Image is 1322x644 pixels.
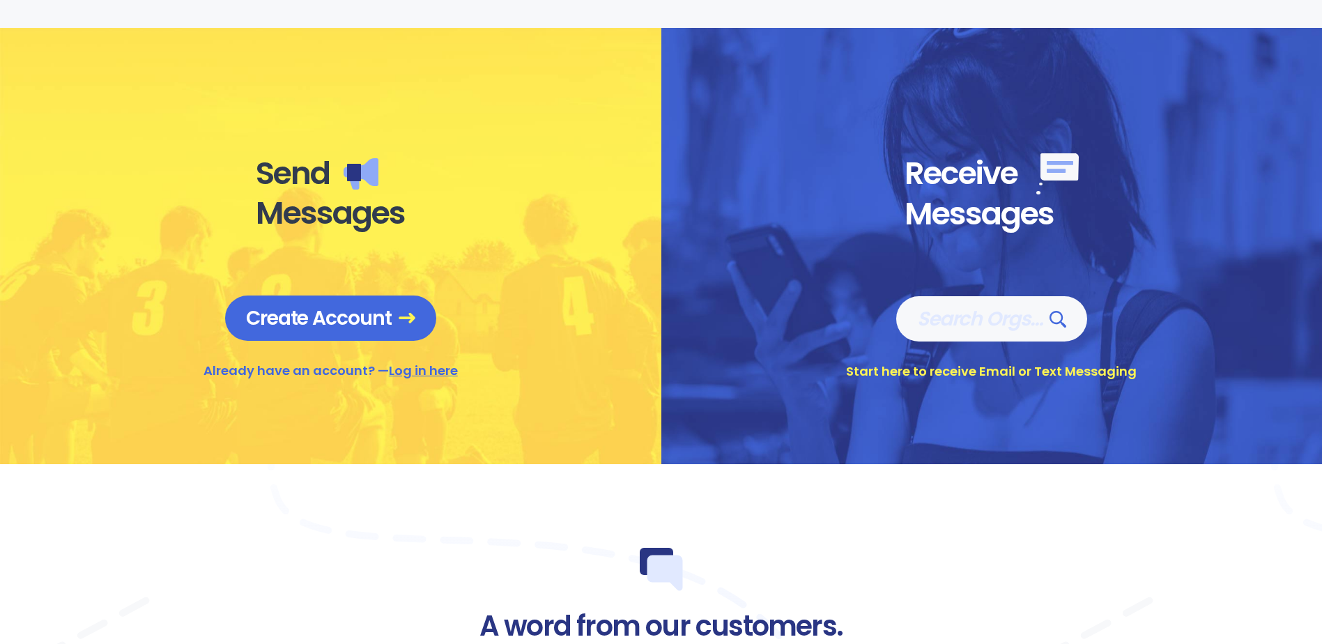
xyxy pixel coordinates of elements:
div: Start here to receive Email or Text Messaging [846,362,1137,381]
div: Receive [905,153,1079,194]
div: Messages [256,194,405,233]
div: Already have an account? — [203,362,458,380]
span: Search Orgs… [917,307,1066,331]
img: Send messages [344,158,378,190]
a: Search Orgs… [896,296,1087,342]
a: Create Account [225,296,436,341]
div: A word from our customers. [479,612,843,641]
div: Messages [905,194,1079,233]
img: Receive messages [1036,153,1079,194]
img: Dialogue bubble [640,548,683,591]
a: Log in here [389,362,458,379]
div: Send [256,154,405,193]
span: Create Account [246,306,415,330]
